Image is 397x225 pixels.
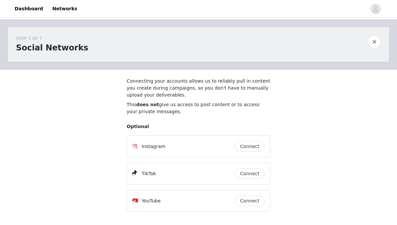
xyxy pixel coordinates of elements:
[142,170,156,177] p: TikTok
[127,101,270,115] p: This give us access to post content or to access your private messages.
[127,78,270,99] p: Connecting your accounts allows us to reliably pull in content you create during campaigns, so yo...
[11,1,47,16] a: Dashboard
[235,168,265,179] button: Connect
[136,102,159,107] b: does not
[142,143,165,150] p: Instagram
[132,144,138,149] img: Instagram Icon
[235,195,265,206] button: Connect
[48,1,81,16] a: Networks
[127,124,149,129] span: Optional
[235,141,265,152] button: Connect
[372,4,379,14] div: avatar
[16,42,88,54] h1: Social Networks
[16,35,88,42] div: STEP 3 OF 7
[142,197,161,204] p: YouTube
